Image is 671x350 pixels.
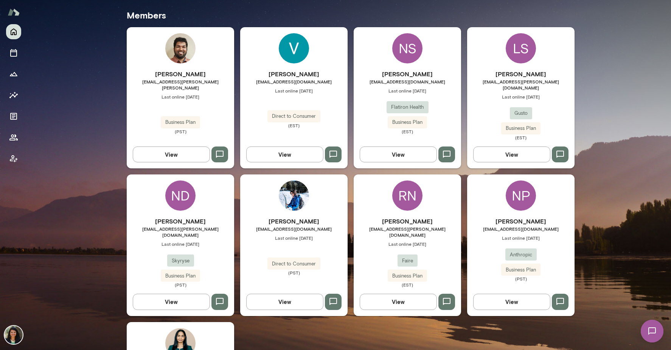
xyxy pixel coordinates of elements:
[354,217,461,226] h6: [PERSON_NAME]
[6,45,21,60] button: Sessions
[467,69,575,79] h6: [PERSON_NAME]
[6,24,21,39] button: Home
[354,79,461,85] span: [EMAIL_ADDRESS][DOMAIN_NAME]
[240,226,348,232] span: [EMAIL_ADDRESS][DOMAIN_NAME]
[267,260,320,268] span: Direct to Consumer
[354,241,461,247] span: Last online [DATE]
[510,109,532,117] span: Gusto
[467,235,575,241] span: Last online [DATE]
[127,241,234,247] span: Last online [DATE]
[279,33,309,63] img: Versha Singh
[240,235,348,241] span: Last online [DATE]
[127,9,575,21] h5: Members
[354,128,461,134] span: (EST)
[246,146,323,162] button: View
[6,66,21,82] button: Growth Plan
[127,69,234,79] h6: [PERSON_NAME]
[473,294,550,310] button: View
[127,282,234,288] span: (PST)
[127,226,234,238] span: [EMAIL_ADDRESS][PERSON_NAME][DOMAIN_NAME]
[467,276,575,282] span: (PST)
[167,257,194,265] span: Skyryse
[240,69,348,79] h6: [PERSON_NAME]
[506,180,536,211] div: NP
[354,69,461,79] h6: [PERSON_NAME]
[133,294,210,310] button: View
[467,94,575,100] span: Last online [DATE]
[354,226,461,238] span: [EMAIL_ADDRESS][PERSON_NAME][DOMAIN_NAME]
[398,257,418,265] span: Faire
[127,79,234,91] span: [EMAIL_ADDRESS][PERSON_NAME][PERSON_NAME]
[161,119,200,126] span: Business Plan
[6,88,21,103] button: Insights
[505,251,537,259] span: Anthropic
[127,128,234,134] span: (PST)
[240,122,348,128] span: (EST)
[240,270,348,276] span: (PST)
[240,217,348,226] h6: [PERSON_NAME]
[127,94,234,100] span: Last online [DATE]
[360,146,437,162] button: View
[165,33,196,63] img: Ashwin Hegde
[388,272,427,280] span: Business Plan
[467,79,575,91] span: [EMAIL_ADDRESS][PERSON_NAME][DOMAIN_NAME]
[279,180,309,211] img: Yingting Xiao
[240,79,348,85] span: [EMAIL_ADDRESS][DOMAIN_NAME]
[467,134,575,140] span: (EST)
[6,109,21,124] button: Documents
[6,151,21,166] button: Client app
[506,33,536,63] div: LS
[354,282,461,288] span: (EST)
[267,113,320,120] span: Direct to Consumer
[165,180,196,211] div: ND
[8,5,20,19] img: Mento
[501,125,541,132] span: Business Plan
[6,130,21,145] button: Members
[501,266,541,274] span: Business Plan
[392,180,422,211] div: RN
[360,294,437,310] button: View
[133,146,210,162] button: View
[240,88,348,94] span: Last online [DATE]
[473,146,550,162] button: View
[127,217,234,226] h6: [PERSON_NAME]
[467,217,575,226] h6: [PERSON_NAME]
[387,103,429,111] span: Flatiron Health
[354,88,461,94] span: Last online [DATE]
[467,226,575,232] span: [EMAIL_ADDRESS][DOMAIN_NAME]
[388,119,427,126] span: Business Plan
[392,33,422,63] div: NS
[5,326,23,344] img: Nina Patel
[161,272,200,280] span: Business Plan
[246,294,323,310] button: View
